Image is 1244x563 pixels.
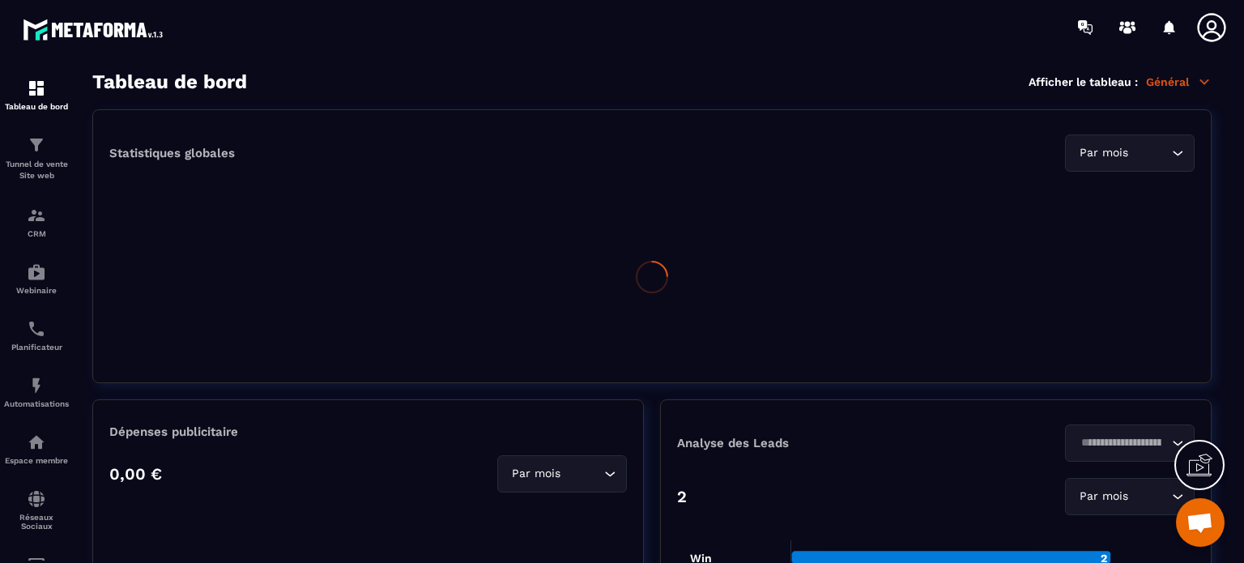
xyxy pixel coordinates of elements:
[27,135,46,155] img: formation
[109,146,235,160] p: Statistiques globales
[4,286,69,295] p: Webinaire
[4,66,69,123] a: formationformationTableau de bord
[4,194,69,250] a: formationformationCRM
[677,436,936,450] p: Analyse des Leads
[23,15,168,45] img: logo
[4,229,69,238] p: CRM
[4,513,69,531] p: Réseaux Sociaux
[4,307,69,364] a: schedulerschedulerPlanificateur
[4,399,69,408] p: Automatisations
[508,465,564,483] span: Par mois
[4,343,69,352] p: Planificateur
[27,262,46,282] img: automations
[27,319,46,339] img: scheduler
[109,424,627,439] p: Dépenses publicitaire
[27,79,46,98] img: formation
[4,420,69,477] a: automationsautomationsEspace membre
[92,70,247,93] h3: Tableau de bord
[27,433,46,452] img: automations
[1065,478,1195,515] div: Search for option
[1076,434,1168,452] input: Search for option
[1065,134,1195,172] div: Search for option
[564,465,600,483] input: Search for option
[4,364,69,420] a: automationsautomationsAutomatisations
[1176,498,1225,547] div: Ouvrir le chat
[1076,144,1131,162] span: Par mois
[4,123,69,194] a: formationformationTunnel de vente Site web
[27,206,46,225] img: formation
[27,376,46,395] img: automations
[1131,488,1168,505] input: Search for option
[4,456,69,465] p: Espace membre
[677,487,687,506] p: 2
[4,477,69,543] a: social-networksocial-networkRéseaux Sociaux
[1146,75,1212,89] p: Général
[1065,424,1195,462] div: Search for option
[1076,488,1131,505] span: Par mois
[109,464,162,484] p: 0,00 €
[4,102,69,111] p: Tableau de bord
[4,159,69,181] p: Tunnel de vente Site web
[4,250,69,307] a: automationsautomationsWebinaire
[497,455,627,493] div: Search for option
[1029,75,1138,88] p: Afficher le tableau :
[1131,144,1168,162] input: Search for option
[27,489,46,509] img: social-network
